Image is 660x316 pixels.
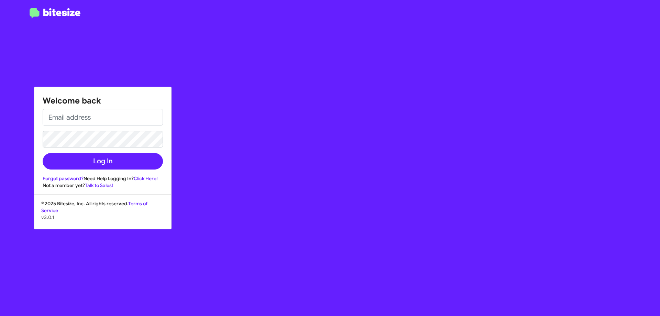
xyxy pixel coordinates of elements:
button: Log In [43,153,163,170]
div: © 2025 Bitesize, Inc. All rights reserved. [34,200,171,229]
a: Talk to Sales! [85,182,113,188]
div: Not a member yet? [43,182,163,189]
a: Click Here! [134,175,158,182]
input: Email address [43,109,163,126]
a: Forgot password? [43,175,84,182]
h1: Welcome back [43,95,163,106]
p: v3.0.1 [41,214,164,221]
div: Need Help Logging In? [43,175,163,182]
